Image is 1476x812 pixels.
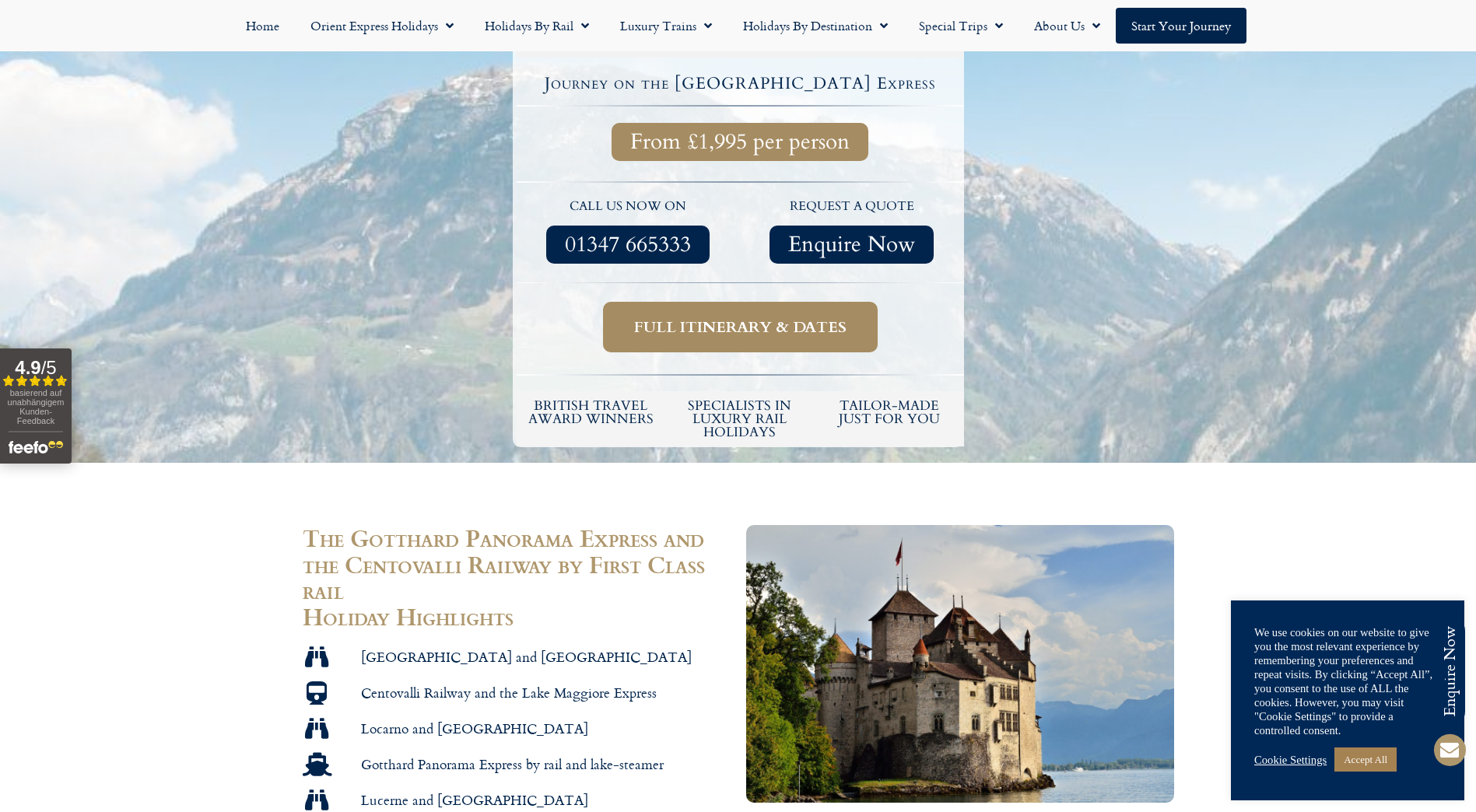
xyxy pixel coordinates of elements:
a: From £1,995 per person [612,123,868,161]
a: Holidays by Rail [469,8,605,44]
span: Locarno and [GEOGRAPHIC_DATA] [357,719,588,737]
a: Cookie Settings [1254,753,1327,767]
a: Holidays by Destination [727,8,903,44]
h5: tailor-made just for you [822,399,956,425]
a: Luxury Trains [605,8,727,44]
h2: The Gotthard Panorama Express and the Centovalli Railway by First Class rail [303,525,731,604]
a: Enquire Now [770,226,934,264]
a: Start your Journey [1116,8,1246,44]
span: Gotthard Panorama Express by rail and lake-steamer [357,755,664,773]
span: Full itinerary & dates [634,317,847,337]
a: Accept All [1334,747,1397,772]
h6: Specialists in luxury rail holidays [673,399,807,439]
a: About Us [1018,8,1116,44]
p: request a quote [748,197,956,217]
span: 01347 665333 [565,235,691,254]
span: Lucerne and [GEOGRAPHIC_DATA] [357,791,588,809]
a: Full itinerary & dates [603,302,878,352]
nav: Menu [8,8,1468,44]
a: Home [230,8,295,44]
a: Special Trips [903,8,1018,44]
span: From £1,995 per person [630,132,850,152]
img: Chateau de Chillon Montreux [746,525,1174,803]
h2: Holiday Highlights [303,604,731,630]
h5: British Travel Award winners [524,399,658,425]
h4: Journey on the [GEOGRAPHIC_DATA] Express [519,75,962,92]
div: We use cookies on our website to give you the most relevant experience by remembering your prefer... [1254,625,1441,737]
p: call us now on [524,197,733,217]
span: Centovalli Railway and the Lake Maggiore Express [357,684,657,702]
span: Enquire Now [788,235,915,254]
a: 01347 665333 [546,226,710,264]
span: [GEOGRAPHIC_DATA] and [GEOGRAPHIC_DATA] [357,648,692,666]
a: Orient Express Holidays [295,8,469,44]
